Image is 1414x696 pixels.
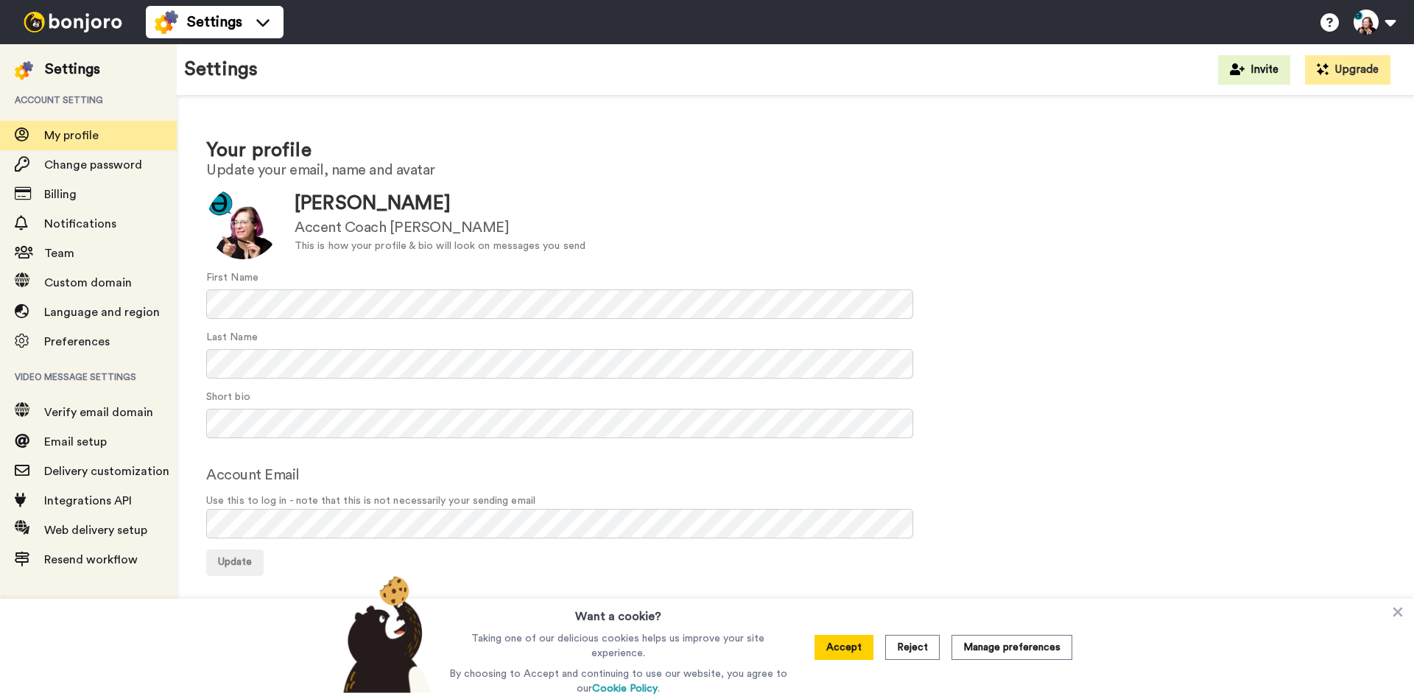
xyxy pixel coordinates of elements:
h1: Settings [184,59,258,80]
span: Notifications [44,218,116,230]
div: [PERSON_NAME] [295,190,585,217]
div: Accent Coach [PERSON_NAME] [295,217,585,239]
div: Settings [45,59,100,80]
span: Use this to log in - note that this is not necessarily your sending email [206,493,1385,509]
h1: Your profile [206,140,1385,161]
label: Account Email [206,464,300,486]
span: Preferences [44,336,110,348]
span: My profile [44,130,99,141]
span: Custom domain [44,277,132,289]
a: Cookie Policy [592,683,658,694]
button: Upgrade [1305,55,1390,85]
span: Billing [44,189,77,200]
span: Update [218,557,252,567]
img: settings-colored.svg [155,10,178,34]
span: Integrations API [44,495,132,507]
button: Invite [1218,55,1290,85]
span: Team [44,247,74,259]
span: Change password [44,159,142,171]
button: Reject [885,635,940,660]
span: Resend workflow [44,554,138,566]
label: Short bio [206,390,250,405]
span: Verify email domain [44,407,153,418]
button: Manage preferences [952,635,1072,660]
p: Taking one of our delicious cookies helps us improve your site experience. [446,631,791,661]
p: By choosing to Accept and continuing to use our website, you agree to our . [446,667,791,696]
button: Update [206,549,264,576]
span: Web delivery setup [44,524,147,536]
span: Language and region [44,306,160,318]
img: bj-logo-header-white.svg [18,12,128,32]
img: bear-with-cookie.png [330,575,439,693]
button: Accept [815,635,873,660]
span: Delivery customization [44,465,169,477]
img: settings-colored.svg [15,61,33,80]
label: Last Name [206,330,258,345]
span: Settings [187,12,242,32]
h2: Update your email, name and avatar [206,162,1385,178]
div: This is how your profile & bio will look on messages you send [295,239,585,254]
span: Email setup [44,436,107,448]
h3: Want a cookie? [575,599,661,625]
label: First Name [206,270,258,286]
